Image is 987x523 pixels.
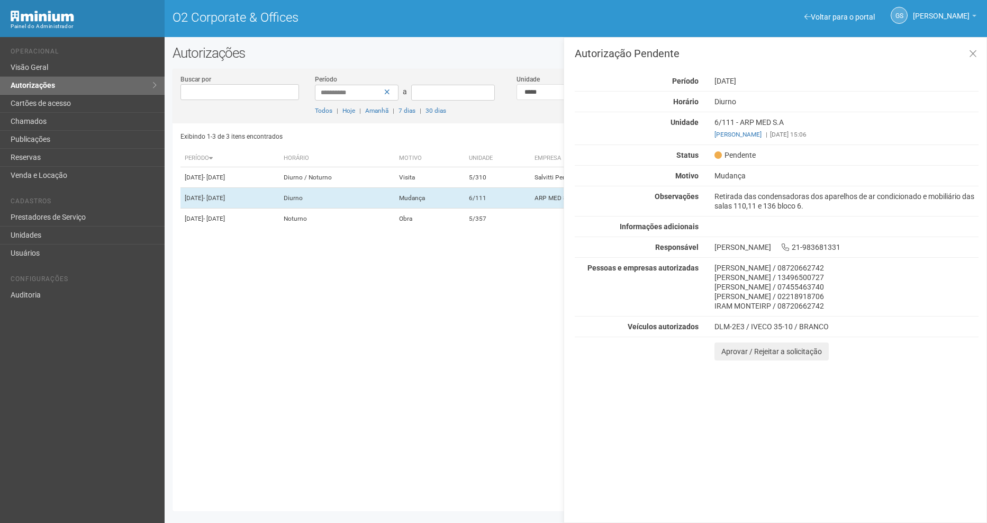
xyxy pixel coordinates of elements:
th: Unidade [465,150,530,167]
label: Buscar por [180,75,211,84]
a: Voltar para o portal [804,13,875,21]
th: Período [180,150,279,167]
strong: Motivo [675,172,699,180]
td: Diurno [279,188,395,209]
td: [DATE] [180,167,279,188]
img: Minium [11,11,74,22]
a: Hoje [342,107,355,114]
strong: Responsável [655,243,699,251]
h3: Autorização Pendente [575,48,979,59]
a: GS [891,7,908,24]
h2: Autorizações [173,45,979,61]
span: | [766,131,767,138]
div: [PERSON_NAME] / 13496500727 [714,273,979,282]
label: Período [315,75,337,84]
li: Operacional [11,48,157,59]
div: Diurno [707,97,986,106]
th: Motivo [395,150,465,167]
td: Diurno / Noturno [279,167,395,188]
a: 7 dias [399,107,415,114]
span: | [337,107,338,114]
li: Cadastros [11,197,157,209]
div: DLM-2E3 / IVECO 35-10 / BRANCO [714,322,979,331]
strong: Horário [673,97,699,106]
li: Configurações [11,275,157,286]
a: [PERSON_NAME] [913,13,976,22]
strong: Pessoas e empresas autorizadas [587,264,699,272]
td: 6/111 [465,188,530,209]
span: Gabriela Souza [913,2,970,20]
a: Amanhã [365,107,388,114]
div: 6/111 - ARP MED S.A [707,118,986,139]
td: 5/310 [465,167,530,188]
strong: Observações [655,192,699,201]
strong: Veículos autorizados [628,322,699,331]
div: Mudança [707,171,986,181]
th: Empresa [530,150,711,167]
td: Obra [395,209,465,229]
div: IRAM MONTEIRP / 08720662742 [714,301,979,311]
span: Pendente [714,150,756,160]
td: Mudança [395,188,465,209]
label: Unidade [517,75,540,84]
span: - [DATE] [203,215,225,222]
strong: Status [676,151,699,159]
td: Salvitti Performance e Saúde [530,167,711,188]
a: Todos [315,107,332,114]
td: Visita [395,167,465,188]
td: [DATE] [180,209,279,229]
td: Noturno [279,209,395,229]
span: | [393,107,394,114]
div: Exibindo 1-3 de 3 itens encontrados [180,129,573,145]
div: [PERSON_NAME] / 08720662742 [714,263,979,273]
div: [PERSON_NAME] / 02218918706 [714,292,979,301]
button: Aprovar / Rejeitar a solicitação [714,342,829,360]
div: Painel do Administrador [11,22,157,31]
th: Horário [279,150,395,167]
strong: Unidade [671,118,699,127]
div: [DATE] [707,76,986,86]
td: ARP MED S.A [530,188,711,209]
span: a [403,87,407,96]
a: [PERSON_NAME] [714,131,762,138]
h1: O2 Corporate & Offices [173,11,568,24]
span: - [DATE] [203,194,225,202]
div: Retirada das condensadoras dos aparelhos de ar condicionado e mobiliário das salas 110,11 e 136 b... [707,192,986,211]
a: 30 dias [425,107,446,114]
span: - [DATE] [203,174,225,181]
strong: Informações adicionais [620,222,699,231]
td: [DATE] [180,188,279,209]
strong: Período [672,77,699,85]
div: [PERSON_NAME] 21-983681331 [707,242,986,252]
span: | [359,107,361,114]
div: [PERSON_NAME] / 07455463740 [714,282,979,292]
span: | [420,107,421,114]
div: [DATE] 15:06 [714,130,979,139]
td: 5/357 [465,209,530,229]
